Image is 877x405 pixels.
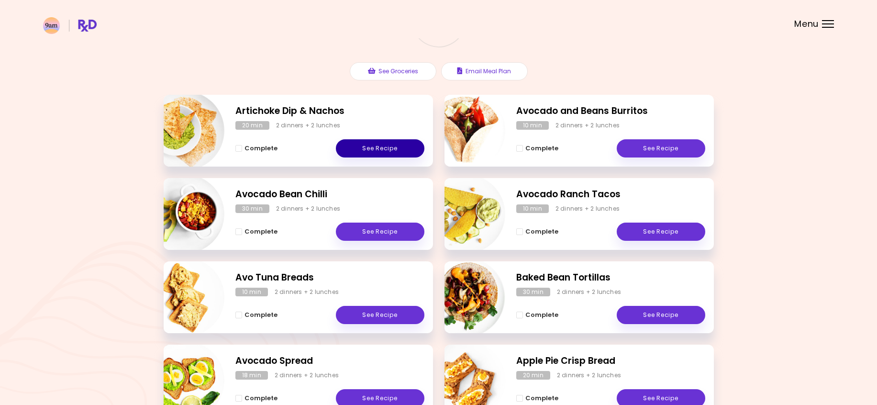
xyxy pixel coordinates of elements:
[336,139,424,157] a: See Recipe - Artichoke Dip & Nachos
[244,145,278,152] span: Complete
[617,223,705,241] a: See Recipe - Avocado Ranch Tacos
[617,139,705,157] a: See Recipe - Avocado and Beans Burritos
[145,258,224,337] img: Info - Avo Tuna Breads
[235,143,278,154] button: Complete - Artichoke Dip & Nachos
[516,371,550,380] div: 20 min
[336,306,424,324] a: See Recipe - Avo Tuna Breads
[244,394,278,402] span: Complete
[525,145,558,152] span: Complete
[235,188,424,202] h2: Avocado Bean Chilli
[235,226,278,237] button: Complete - Avocado Bean Chilli
[617,306,705,324] a: See Recipe - Baked Bean Tortillas
[235,309,278,321] button: Complete - Avo Tuna Breads
[557,288,621,296] div: 2 dinners + 2 lunches
[244,311,278,319] span: Complete
[516,393,558,404] button: Complete - Apple Pie Crisp Bread
[794,20,819,28] span: Menu
[516,121,549,130] div: 10 min
[145,174,224,254] img: Info - Avocado Bean Chilli
[516,188,705,202] h2: Avocado Ranch Tacos
[145,91,224,170] img: Info - Artichoke Dip & Nachos
[516,271,705,285] h2: Baked Bean Tortillas
[426,258,505,337] img: Info - Baked Bean Tortillas
[516,288,550,296] div: 30 min
[516,309,558,321] button: Complete - Baked Bean Tortillas
[525,311,558,319] span: Complete
[441,62,528,80] button: Email Meal Plan
[235,393,278,404] button: Complete - Avocado Spread
[350,62,436,80] button: See Groceries
[525,394,558,402] span: Complete
[235,354,424,368] h2: Avocado Spread
[235,288,268,296] div: 10 min
[275,288,339,296] div: 2 dinners + 2 lunches
[235,121,269,130] div: 20 min
[516,204,549,213] div: 10 min
[235,271,424,285] h2: Avo Tuna Breads
[244,228,278,236] span: Complete
[275,371,339,380] div: 2 dinners + 2 lunches
[557,371,621,380] div: 2 dinners + 2 lunches
[525,228,558,236] span: Complete
[516,104,705,118] h2: Avocado and Beans Burritos
[276,121,340,130] div: 2 dinners + 2 lunches
[516,354,705,368] h2: Apple Pie Crisp Bread
[426,91,505,170] img: Info - Avocado and Beans Burritos
[516,226,558,237] button: Complete - Avocado Ranch Tacos
[235,371,268,380] div: 18 min
[276,204,340,213] div: 2 dinners + 2 lunches
[555,121,620,130] div: 2 dinners + 2 lunches
[555,204,620,213] div: 2 dinners + 2 lunches
[43,17,97,34] img: RxDiet
[516,143,558,154] button: Complete - Avocado and Beans Burritos
[235,204,269,213] div: 30 min
[235,104,424,118] h2: Artichoke Dip & Nachos
[426,174,505,254] img: Info - Avocado Ranch Tacos
[336,223,424,241] a: See Recipe - Avocado Bean Chilli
